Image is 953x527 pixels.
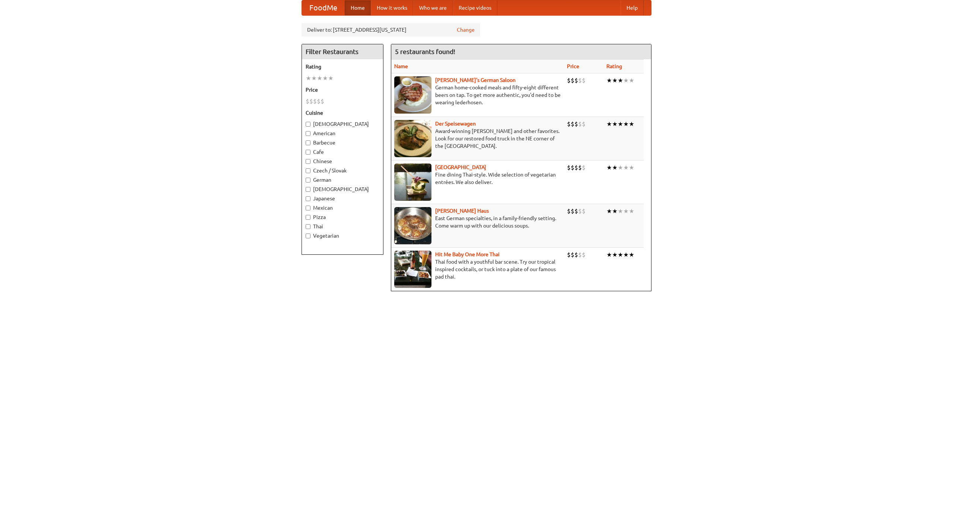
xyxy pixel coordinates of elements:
li: $ [306,97,309,105]
label: American [306,130,379,137]
h5: Cuisine [306,109,379,117]
li: ★ [306,74,311,82]
a: Rating [606,63,622,69]
label: German [306,176,379,184]
li: ★ [317,74,322,82]
li: $ [567,207,571,215]
a: Hit Me Baby One More Thai [435,251,500,257]
input: [DEMOGRAPHIC_DATA] [306,187,310,192]
li: ★ [629,251,634,259]
b: [PERSON_NAME] Haus [435,208,489,214]
a: Name [394,63,408,69]
li: $ [567,251,571,259]
a: Change [457,26,475,34]
input: Barbecue [306,140,310,145]
li: $ [571,207,574,215]
li: $ [578,164,582,172]
li: $ [574,76,578,85]
b: Der Speisewagen [435,121,476,127]
img: speisewagen.jpg [394,120,431,157]
li: ★ [612,251,618,259]
a: Who we are [413,0,453,15]
label: Pizza [306,213,379,221]
li: ★ [629,76,634,85]
li: ★ [629,164,634,172]
li: ★ [612,164,618,172]
li: ★ [629,120,634,128]
label: Vegetarian [306,232,379,239]
li: ★ [612,207,618,215]
a: [GEOGRAPHIC_DATA] [435,164,486,170]
li: ★ [629,207,634,215]
p: German home-cooked meals and fifty-eight different beers on tap. To get more authentic, you'd nee... [394,84,561,106]
li: $ [571,251,574,259]
img: kohlhaus.jpg [394,207,431,244]
input: Cafe [306,150,310,155]
a: How it works [371,0,413,15]
li: $ [578,207,582,215]
p: Award-winning [PERSON_NAME] and other favorites. Look for our restored food truck in the NE corne... [394,127,561,150]
img: babythai.jpg [394,251,431,288]
li: $ [567,164,571,172]
input: Vegetarian [306,234,310,238]
label: Thai [306,223,379,230]
li: $ [571,76,574,85]
li: ★ [623,207,629,215]
a: FoodMe [302,0,345,15]
li: ★ [328,74,334,82]
p: Thai food with a youthful bar scene. Try our tropical inspired cocktails, or tuck into a plate of... [394,258,561,280]
input: Pizza [306,215,310,220]
li: $ [574,251,578,259]
li: $ [582,164,586,172]
input: Czech / Slovak [306,168,310,173]
li: $ [567,120,571,128]
li: ★ [612,120,618,128]
p: Fine dining Thai-style. Wide selection of vegetarian entrées. We also deliver. [394,171,561,186]
h4: Filter Restaurants [302,44,383,59]
li: $ [582,207,586,215]
a: Home [345,0,371,15]
li: $ [574,207,578,215]
input: Chinese [306,159,310,164]
li: ★ [606,251,612,259]
a: Price [567,63,579,69]
li: ★ [606,164,612,172]
li: $ [317,97,321,105]
h5: Price [306,86,379,93]
p: East German specialties, in a family-friendly setting. Come warm up with our delicious soups. [394,215,561,229]
li: ★ [606,120,612,128]
li: ★ [606,76,612,85]
input: Thai [306,224,310,229]
label: Czech / Slovak [306,167,379,174]
input: American [306,131,310,136]
li: $ [567,76,571,85]
li: ★ [606,207,612,215]
li: $ [321,97,324,105]
li: $ [571,164,574,172]
input: [DEMOGRAPHIC_DATA] [306,122,310,127]
li: ★ [623,120,629,128]
input: German [306,178,310,182]
li: $ [582,120,586,128]
input: Mexican [306,206,310,210]
ng-pluralize: 5 restaurants found! [395,48,455,55]
a: [PERSON_NAME]'s German Saloon [435,77,516,83]
li: ★ [322,74,328,82]
label: Cafe [306,148,379,156]
li: ★ [623,164,629,172]
a: Recipe videos [453,0,497,15]
li: $ [574,164,578,172]
li: ★ [612,76,618,85]
label: Mexican [306,204,379,212]
label: Barbecue [306,139,379,146]
div: Deliver to: [STREET_ADDRESS][US_STATE] [302,23,480,36]
li: ★ [618,120,623,128]
li: $ [571,120,574,128]
label: Japanese [306,195,379,202]
li: ★ [618,164,623,172]
li: $ [309,97,313,105]
li: ★ [618,76,623,85]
